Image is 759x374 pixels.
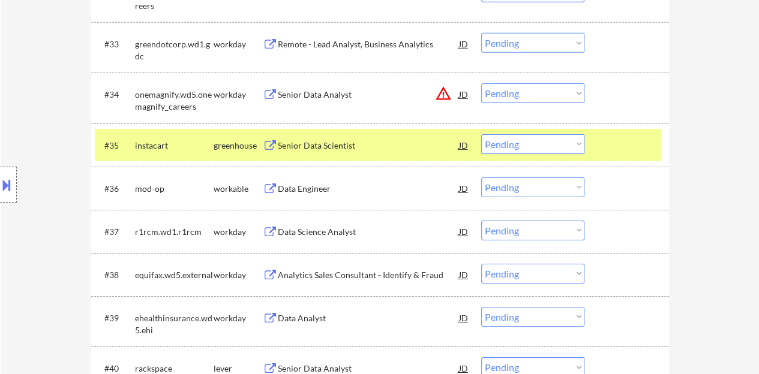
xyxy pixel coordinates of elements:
[458,83,470,105] div: JD
[214,38,263,50] div: workday
[278,226,459,238] div: Data Science Analyst
[458,307,470,328] div: JD
[104,312,125,324] div: #39
[214,312,263,324] div: workday
[135,38,214,62] div: greendotcorp.wd1.gdc
[135,312,214,336] div: ehealthinsurance.wd5.ehi
[458,33,470,55] div: JD
[458,177,470,199] div: JD
[278,38,459,50] div: Remote - Lead Analyst, Business Analytics
[278,89,459,101] div: Senior Data Analyst
[458,221,470,242] div: JD
[278,140,459,152] div: Senior Data Scientist
[214,183,263,195] div: workable
[458,134,470,156] div: JD
[278,183,459,195] div: Data Engineer
[104,38,125,50] div: #33
[278,312,459,324] div: Data Analyst
[458,264,470,285] div: JD
[214,89,263,101] div: workday
[214,140,263,152] div: greenhouse
[214,226,263,238] div: workday
[214,269,263,281] div: workday
[435,85,452,102] button: warning_amber
[278,269,459,281] div: Analytics Sales Consultant - Identify & Fraud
